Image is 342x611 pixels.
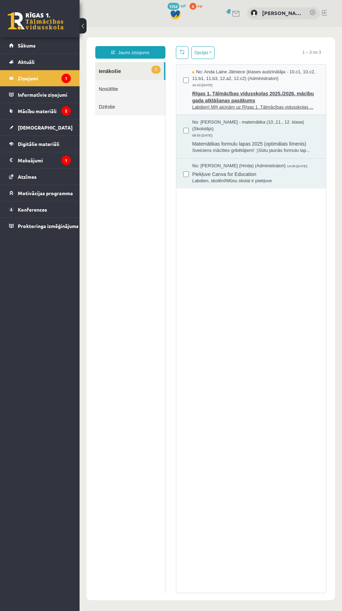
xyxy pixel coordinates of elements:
[16,53,85,71] a: Nosūtītie
[18,141,59,147] span: Digitālie materiāli
[113,42,239,55] span: No: Anda Laine Jātniece (klases audzinātāja - 10.c1, 10.c2, 11.b1, 11.b3, 12.a2, 12.c2) (Administ...
[9,119,71,135] a: [DEMOGRAPHIC_DATA]
[18,174,37,180] span: Atzīmes
[9,103,71,119] a: Mācību materiāli
[18,124,73,131] span: [DEMOGRAPHIC_DATA]
[189,3,206,8] a: 0 xp
[207,137,229,142] span: 14:09 [DATE]
[16,71,85,89] a: Dzēstie
[113,142,239,151] span: Piekļuve Canva for Education
[251,9,258,16] img: Zane Feldmane
[9,54,71,70] a: Aktuāli
[8,12,64,30] a: Rīgas 1. Tālmācības vidusskola
[9,87,71,103] a: Informatīvie ziņojumi2
[9,37,71,53] a: Sākums
[9,185,71,201] a: Motivācijas programma
[61,74,71,83] i: 1
[9,169,71,185] a: Atzīmes
[113,92,239,105] span: No: [PERSON_NAME] - matemātika (10.,11., 12. klase) (Skolotājs)
[180,3,186,8] span: mP
[113,61,239,77] span: Rīgas 1. Tālmācības vidusskolas 2025./2026. mācību gada atklāšanas pasākums
[18,59,35,65] span: Aktuāli
[113,92,239,127] a: No: [PERSON_NAME] - matemātika (10.,11., 12. klase) (Skolotājs) 08:55 [DATE] Matemātikas formulu ...
[218,19,247,32] span: 1 – 3 no 3
[9,136,71,152] a: Digitālie materiāli
[113,77,239,84] span: Labdien! Mīļi aicinām uz Rīgas 1. Tālmācības vidusskolas ...
[113,136,206,142] span: No: [PERSON_NAME] (Hmiļa) (Administratori)
[168,3,186,8] a: 1352 mP
[113,136,239,157] a: No: [PERSON_NAME] (Hmiļa) (Administratori) 14:09 [DATE] Piekļuve Canva for Education Labdien, sko...
[113,120,239,127] span: Sveiciens mācīties gribētājiem! :)Sūtu jaunās formulu lap...
[9,152,71,168] a: Maksājumi1
[18,206,47,213] span: Konferences
[18,87,71,103] legend: Informatīvie ziņojumi
[9,218,71,234] a: Proktoringa izmēģinājums
[16,35,84,53] a: 1Ienākošie
[18,108,57,114] span: Mācību materiāli
[16,19,86,32] a: Jauns ziņojums
[18,42,36,49] span: Sākums
[9,70,71,86] a: Ziņojumi1
[9,201,71,218] a: Konferences
[113,56,134,61] span: 10:43 [DATE]
[113,151,239,157] span: Labdien, skolēni!Mūsu skolai ir piekļuve
[113,106,134,111] span: 08:55 [DATE]
[112,20,135,32] button: Opcijas
[113,112,239,120] span: Matemātikas formulu lapas 2025 (optimālais līmenis)
[168,3,179,10] span: 1352
[18,223,79,229] span: Proktoringa izmēģinājums
[18,70,71,86] legend: Ziņojumi
[198,3,202,8] span: xp
[113,42,239,83] a: No: Anda Laine Jātniece (klases audzinātāja - 10.c1, 10.c2, 11.b1, 11.b3, 12.a2, 12.c2) (Administ...
[262,9,302,17] a: [PERSON_NAME]
[18,190,73,196] span: Motivācijas programma
[18,152,71,168] legend: Maksājumi
[72,39,81,47] span: 1
[61,156,71,165] i: 1
[189,3,196,10] span: 0
[61,106,71,116] i: 2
